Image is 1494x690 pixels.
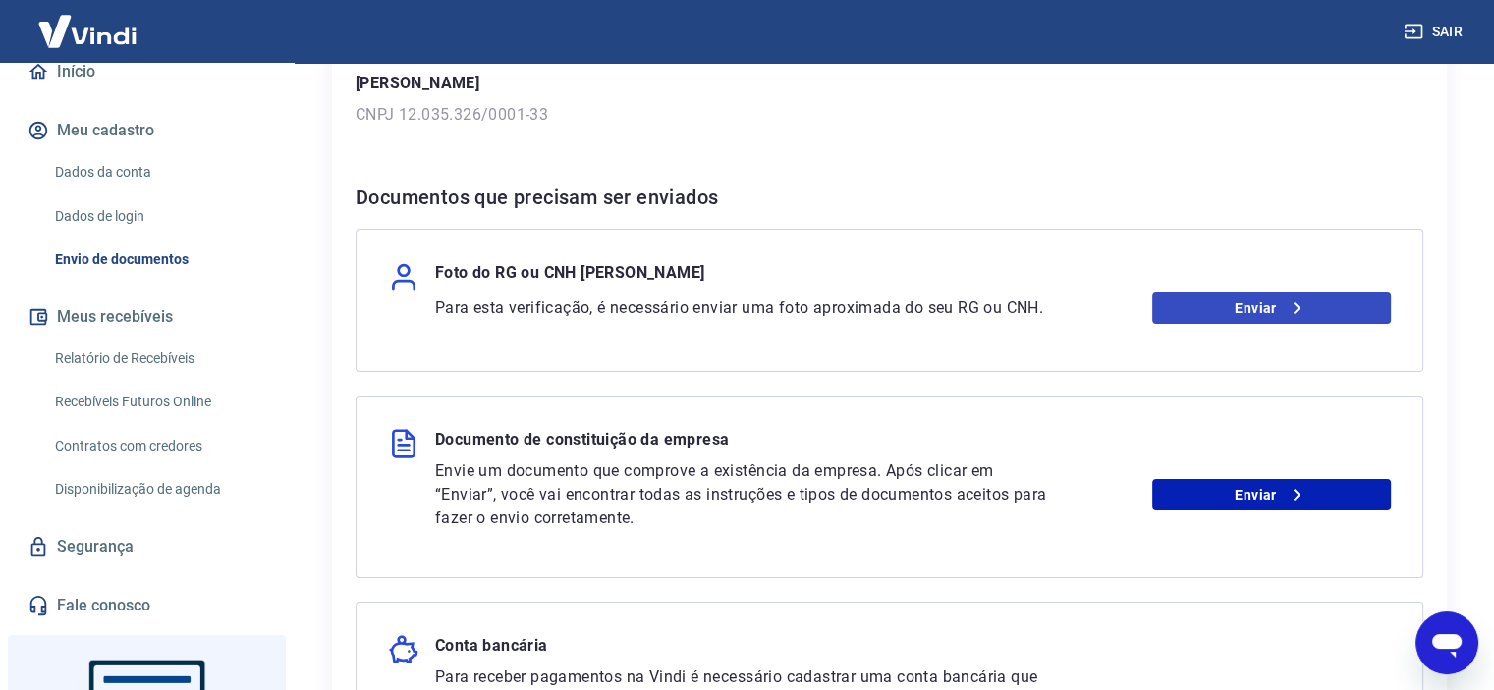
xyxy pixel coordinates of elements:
[1152,479,1391,510] a: Enviar
[435,459,1056,530] p: Envie um documento que comprove a existência da empresa. Após clicar em “Enviar”, você vai encont...
[47,339,270,379] a: Relatório de Recebíveis
[1400,14,1470,50] button: Sair
[47,426,270,466] a: Contratos com credores
[1152,292,1391,324] a: Enviar
[24,525,270,568] a: Segurança
[24,584,270,627] a: Fale conosco
[356,72,1423,95] p: [PERSON_NAME]
[435,634,548,665] p: Conta bancária
[388,428,419,459] img: file.3f2e98d22047474d3a157069828955b5.svg
[356,182,1423,213] h6: Documentos que precisam ser enviados
[24,1,151,61] img: Vindi
[435,261,704,292] p: Foto do RG ou CNH [PERSON_NAME]
[1415,611,1478,674] iframe: Botão para abrir a janela de mensagens
[47,469,270,509] a: Disponibilização de agenda
[388,261,419,292] img: user.af206f65c40a7206969b71a29f56cfb7.svg
[24,109,270,152] button: Meu cadastro
[388,634,419,665] img: money_pork.0c50a358b6dafb15dddc3eea48f23780.svg
[435,428,729,459] p: Documento de constituição da empresa
[24,295,270,339] button: Meus recebíveis
[47,239,270,280] a: Envio de documentos
[356,103,1423,127] p: CNPJ 12.035.326/0001-33
[47,382,270,422] a: Recebíveis Futuros Online
[47,152,270,192] a: Dados da conta
[47,196,270,237] a: Dados de login
[24,50,270,93] a: Início
[435,296,1056,320] p: Para esta verificação, é necessário enviar uma foto aproximada do seu RG ou CNH.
